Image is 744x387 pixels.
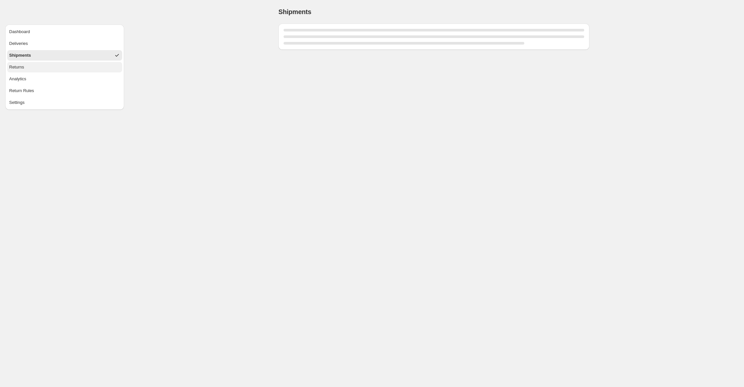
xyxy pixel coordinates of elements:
div: Return Rules [9,87,34,94]
button: Return Rules [7,86,122,96]
div: Shipments [9,52,31,59]
div: Dashboard [9,29,30,35]
button: Dashboard [7,27,122,37]
div: Settings [9,99,25,106]
button: Analytics [7,74,122,84]
button: Deliveries [7,38,122,49]
button: Settings [7,97,122,108]
div: Deliveries [9,40,28,47]
div: Analytics [9,76,26,82]
button: Returns [7,62,122,72]
div: Returns [9,64,24,70]
h1: Shipments [278,8,311,16]
button: Shipments [7,50,122,61]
